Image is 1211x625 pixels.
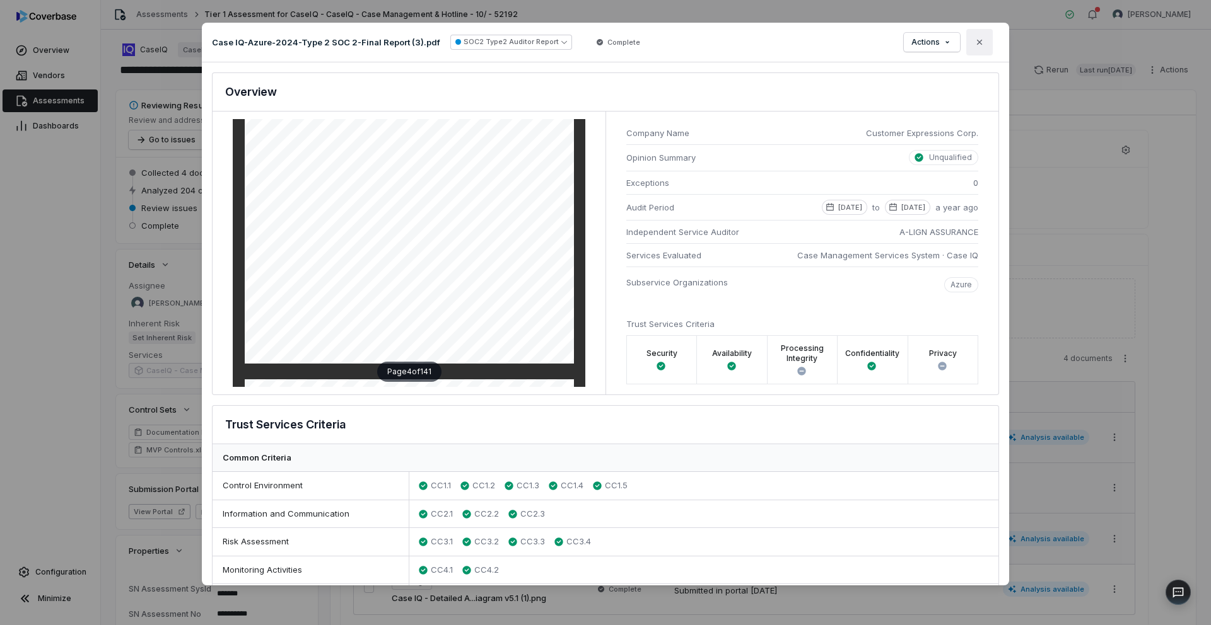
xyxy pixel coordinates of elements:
[431,479,451,492] span: CC1.1
[377,362,442,382] div: Page 4 of 141
[520,536,545,548] span: CC3.3
[929,348,957,358] label: Privacy
[626,226,739,238] span: Independent Service Auditor
[450,35,572,50] button: SOC2 Type2 Auditor Report
[517,479,539,492] span: CC1.3
[626,127,856,139] span: Company Name
[607,37,640,47] span: Complete
[566,536,591,548] span: CC3.4
[213,584,409,612] div: Control Activities
[474,564,499,576] span: CC4.2
[775,343,829,364] label: Processing Integrity
[626,176,669,189] span: Exceptions
[973,176,978,189] span: 0
[561,479,583,492] span: CC1.4
[712,348,752,358] label: Availability
[472,479,495,492] span: CC1.2
[626,249,701,261] span: Services Evaluated
[431,564,453,576] span: CC4.1
[213,472,409,500] div: Control Environment
[626,319,715,329] span: Trust Services Criteria
[845,348,899,358] label: Confidentiality
[951,280,972,290] p: Azure
[474,536,499,548] span: CC3.2
[626,276,728,289] span: Subservice Organizations
[797,249,978,261] span: Case Management Services System · Case IQ
[431,508,453,520] span: CC2.1
[605,479,628,492] span: CC1.5
[213,444,998,473] div: Common Criteria
[911,37,940,47] span: Actions
[431,536,453,548] span: CC3.1
[225,416,346,433] h3: Trust Services Criteria
[929,152,972,163] p: Unqualified
[225,83,277,101] h3: Overview
[626,201,674,214] span: Audit Period
[866,127,978,139] span: Customer Expressions Corp.
[213,528,409,556] div: Risk Assessment
[520,508,545,520] span: CC2.3
[213,556,409,584] div: Monitoring Activities
[626,151,707,164] span: Opinion Summary
[872,201,880,215] span: to
[935,201,978,215] span: a year ago
[213,500,409,528] div: Information and Communication
[646,348,677,358] label: Security
[899,226,978,238] span: A-LIGN ASSURANCE
[838,202,862,212] p: [DATE]
[474,508,499,520] span: CC2.2
[901,202,925,212] p: [DATE]
[212,37,440,48] p: Case IQ-Azure-2024-Type 2 SOC 2-Final Report (3).pdf
[904,33,960,52] button: Actions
